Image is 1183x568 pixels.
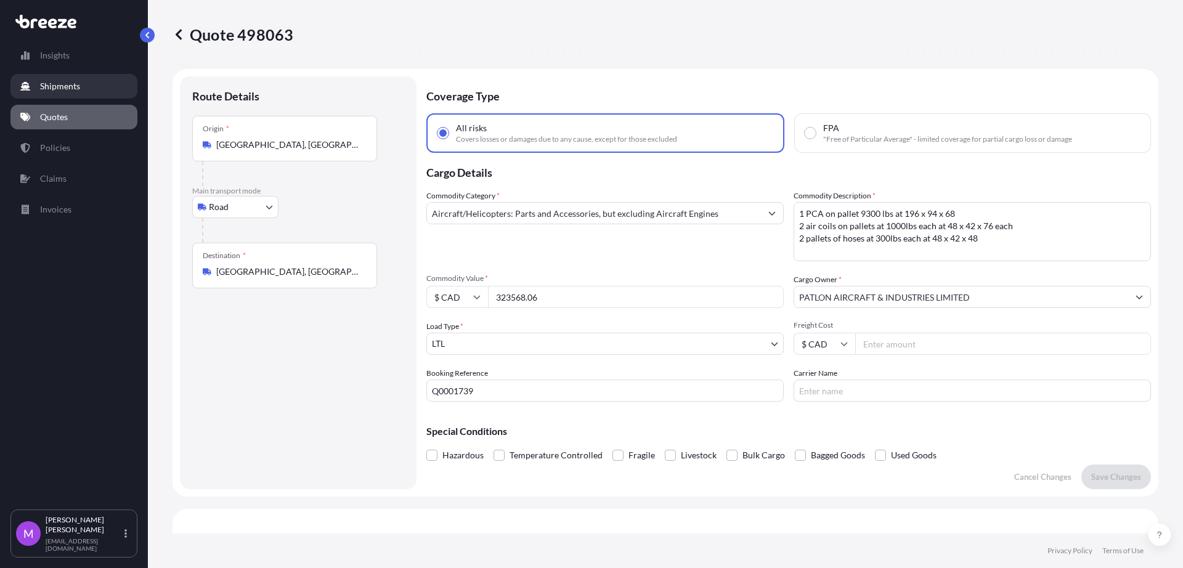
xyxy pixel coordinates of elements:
[192,186,404,196] p: Main transport mode
[510,446,603,465] span: Temperature Controlled
[761,202,783,224] button: Show suggestions
[1128,286,1150,308] button: Show suggestions
[794,202,1151,261] textarea: 1 PCA on pallet 9300 lbs at 196 x 94 x 68 2 air coils on pallets at 1000lbs each at 48 x 42 x 76 ...
[742,446,785,465] span: Bulk Cargo
[426,367,488,379] label: Booking Reference
[40,172,67,185] p: Claims
[10,166,137,191] a: Claims
[426,76,1151,113] p: Coverage Type
[426,333,784,355] button: LTL
[40,142,70,154] p: Policies
[203,124,229,134] div: Origin
[1091,471,1141,483] p: Save Changes
[173,25,293,44] p: Quote 498063
[1004,465,1081,489] button: Cancel Changes
[794,274,842,286] label: Cargo Owner
[794,367,837,379] label: Carrier Name
[10,43,137,68] a: Insights
[681,446,717,465] span: Livestock
[427,202,761,224] input: Select a commodity type
[203,251,246,261] div: Destination
[811,446,865,465] span: Bagged Goods
[456,122,487,134] span: All risks
[426,190,500,202] label: Commodity Category
[628,446,655,465] span: Fragile
[1081,465,1151,489] button: Save Changes
[805,128,816,139] input: FPA"Free of Particular Average" - limited coverage for partial cargo loss or damage
[40,80,80,92] p: Shipments
[794,320,1151,330] span: Freight Cost
[426,153,1151,190] p: Cargo Details
[46,515,122,535] p: [PERSON_NAME] [PERSON_NAME]
[442,446,484,465] span: Hazardous
[891,446,937,465] span: Used Goods
[192,89,259,103] p: Route Details
[794,379,1151,402] input: Enter name
[10,197,137,222] a: Invoices
[794,286,1128,308] input: Full name
[426,274,784,283] span: Commodity Value
[192,196,278,218] button: Select transport
[23,527,34,540] span: M
[209,201,229,213] span: Road
[40,111,68,123] p: Quotes
[46,537,122,552] p: [EMAIL_ADDRESS][DOMAIN_NAME]
[432,338,445,350] span: LTL
[794,190,876,202] label: Commodity Description
[216,266,362,278] input: Destination
[216,139,362,151] input: Origin
[823,122,839,134] span: FPA
[426,379,784,402] input: Your internal reference
[1047,546,1092,556] a: Privacy Policy
[10,105,137,129] a: Quotes
[456,134,677,144] span: Covers losses or damages due to any cause, except for those excluded
[488,286,784,308] input: Type amount
[10,74,137,99] a: Shipments
[10,136,137,160] a: Policies
[1102,546,1144,556] a: Terms of Use
[823,134,1072,144] span: "Free of Particular Average" - limited coverage for partial cargo loss or damage
[40,49,70,62] p: Insights
[855,333,1151,355] input: Enter amount
[40,203,71,216] p: Invoices
[437,128,449,139] input: All risksCovers losses or damages due to any cause, except for those excluded
[426,426,1151,436] p: Special Conditions
[1014,471,1071,483] p: Cancel Changes
[426,320,463,333] span: Load Type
